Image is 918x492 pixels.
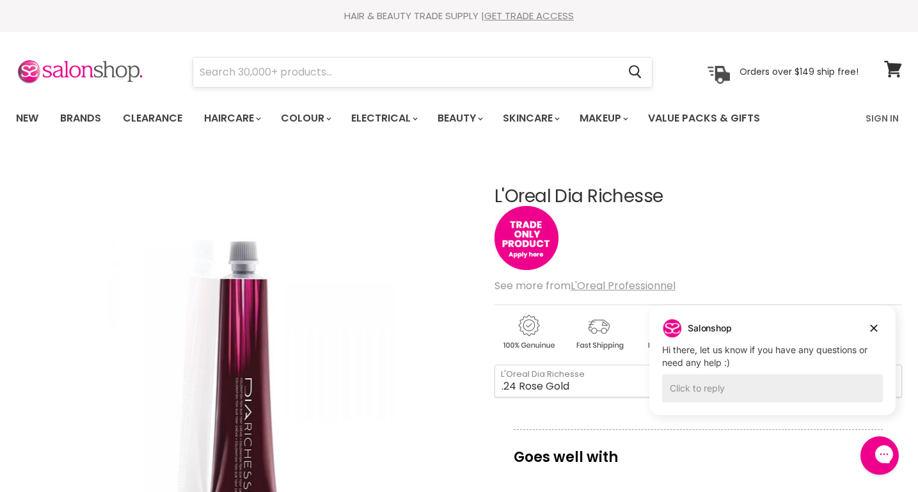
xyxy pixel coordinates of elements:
img: tradeonly_small.jpg [495,206,558,270]
input: Search [193,58,618,87]
img: genuine.gif [495,313,562,352]
a: Electrical [342,105,425,132]
img: returns.gif [635,313,703,352]
iframe: Gorgias live chat messenger [854,432,905,479]
a: Skincare [493,105,567,132]
a: L'Oreal Professionnel [571,278,676,293]
a: Value Packs & Gifts [638,105,770,132]
a: Haircare [194,105,269,132]
a: New [6,105,48,132]
button: Search [618,58,652,87]
a: Brands [51,105,111,132]
iframe: Gorgias live chat campaigns [640,303,905,434]
a: Makeup [570,105,636,132]
p: Orders over $149 ship free! [740,66,859,77]
p: Goes well with [514,429,883,472]
h1: L'Oreal Dia Richesse [495,187,902,207]
a: GET TRADE ACCESS [484,9,574,22]
a: Beauty [428,105,491,132]
img: shipping.gif [565,313,633,352]
a: Clearance [113,105,192,132]
a: Sign In [858,105,906,132]
a: Colour [271,105,339,132]
form: Product [193,57,653,88]
span: See more from [495,278,676,293]
ul: Main menu [6,100,814,137]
